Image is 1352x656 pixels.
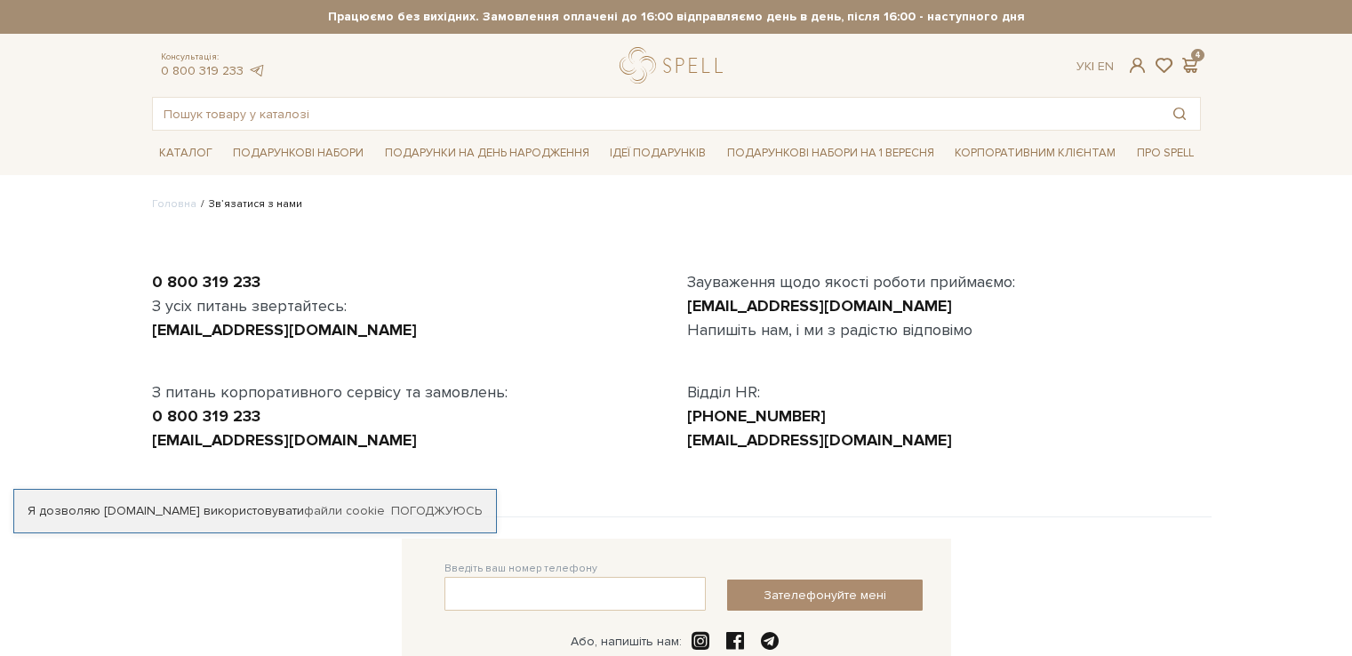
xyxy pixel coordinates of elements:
[152,430,417,450] a: [EMAIL_ADDRESS][DOMAIN_NAME]
[687,296,952,316] a: [EMAIL_ADDRESS][DOMAIN_NAME]
[687,406,826,426] a: [PHONE_NUMBER]
[603,140,713,167] a: Ідеї подарунків
[1092,59,1094,74] span: |
[152,140,220,167] a: Каталог
[196,196,302,212] li: Зв’язатися з нами
[14,503,496,519] div: Я дозволяю [DOMAIN_NAME] використовувати
[720,138,941,168] a: Подарункові набори на 1 Вересня
[571,634,682,650] div: Або, напишіть нам:
[391,503,482,519] a: Погоджуюсь
[676,270,1212,452] div: Зауваження щодо якості роботи приймаємо: Напишіть нам, і ми з радістю відповімо Відділ HR:
[152,9,1201,25] strong: Працюємо без вихідних. Замовлення оплачені до 16:00 відправляємо день в день, після 16:00 - насту...
[152,406,260,426] a: 0 800 319 233
[378,140,596,167] a: Подарунки на День народження
[1076,59,1114,75] div: Ук
[141,270,676,452] div: З усіх питань звертайтесь: З питань корпоративного сервісу та замовлень:
[1098,59,1114,74] a: En
[1159,98,1200,130] button: Пошук товару у каталозі
[161,52,266,63] span: Консультація:
[727,580,923,611] button: Зателефонуйте мені
[248,63,266,78] a: telegram
[152,272,260,292] a: 0 800 319 233
[161,63,244,78] a: 0 800 319 233
[226,140,371,167] a: Подарункові набори
[152,197,196,211] a: Головна
[948,138,1123,168] a: Корпоративним клієнтам
[687,430,952,450] a: [EMAIL_ADDRESS][DOMAIN_NAME]
[620,47,731,84] a: logo
[153,98,1159,130] input: Пошук товару у каталозі
[444,561,597,577] label: Введіть ваш номер телефону
[1130,140,1201,167] a: Про Spell
[304,503,385,518] a: файли cookie
[152,320,417,340] a: [EMAIL_ADDRESS][DOMAIN_NAME]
